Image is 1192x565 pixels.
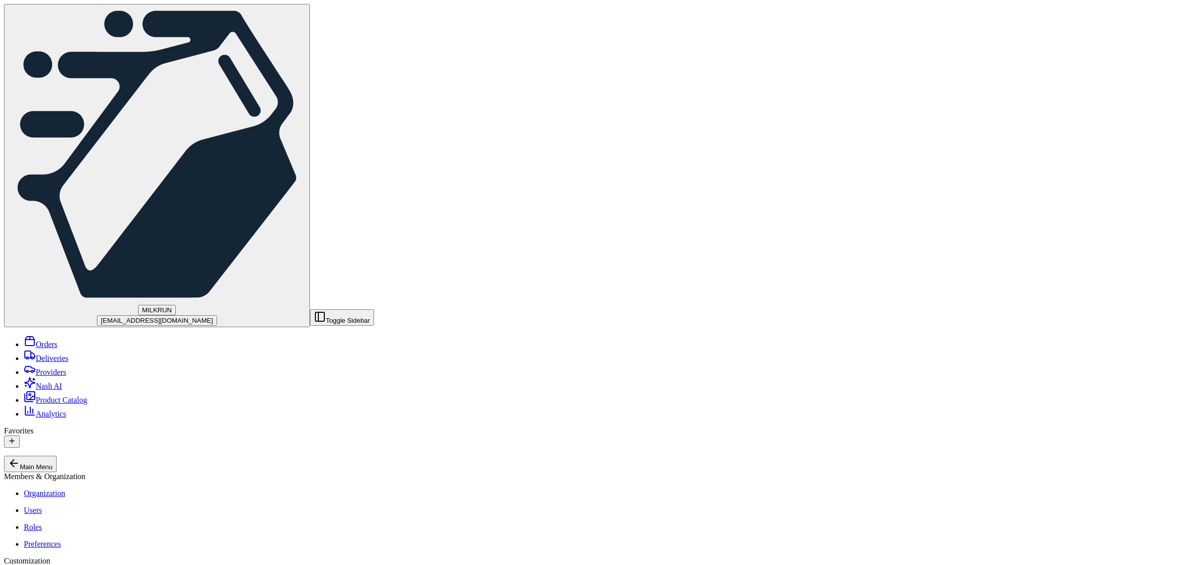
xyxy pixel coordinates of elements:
[24,368,66,376] a: Providers
[24,396,87,404] a: Product Catalog
[24,506,42,514] a: Users
[24,354,69,362] a: Deliveries
[36,382,62,390] span: Nash AI
[4,472,1188,481] div: Members & Organization
[24,340,58,349] a: Orders
[36,410,66,418] span: Analytics
[4,426,1188,435] div: Favorites
[310,309,374,326] button: Toggle Sidebar
[326,317,370,324] span: Toggle Sidebar
[24,540,61,548] a: Preferences
[142,306,172,314] span: MILKRUN
[97,315,217,326] button: [EMAIL_ADDRESS][DOMAIN_NAME]
[101,317,213,324] span: [EMAIL_ADDRESS][DOMAIN_NAME]
[4,4,310,327] button: MILKRUNMILKRUN[EMAIL_ADDRESS][DOMAIN_NAME]
[36,340,58,349] span: Orders
[24,523,42,531] a: Roles
[20,463,53,471] span: Main Menu
[24,489,65,497] a: Organization
[36,368,66,376] span: Providers
[36,354,69,362] span: Deliveries
[4,456,57,472] button: Main Menu
[24,382,62,390] a: Nash AI
[36,396,87,404] span: Product Catalog
[24,410,66,418] a: Analytics
[8,5,306,303] img: MILKRUN
[138,305,176,315] button: MILKRUN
